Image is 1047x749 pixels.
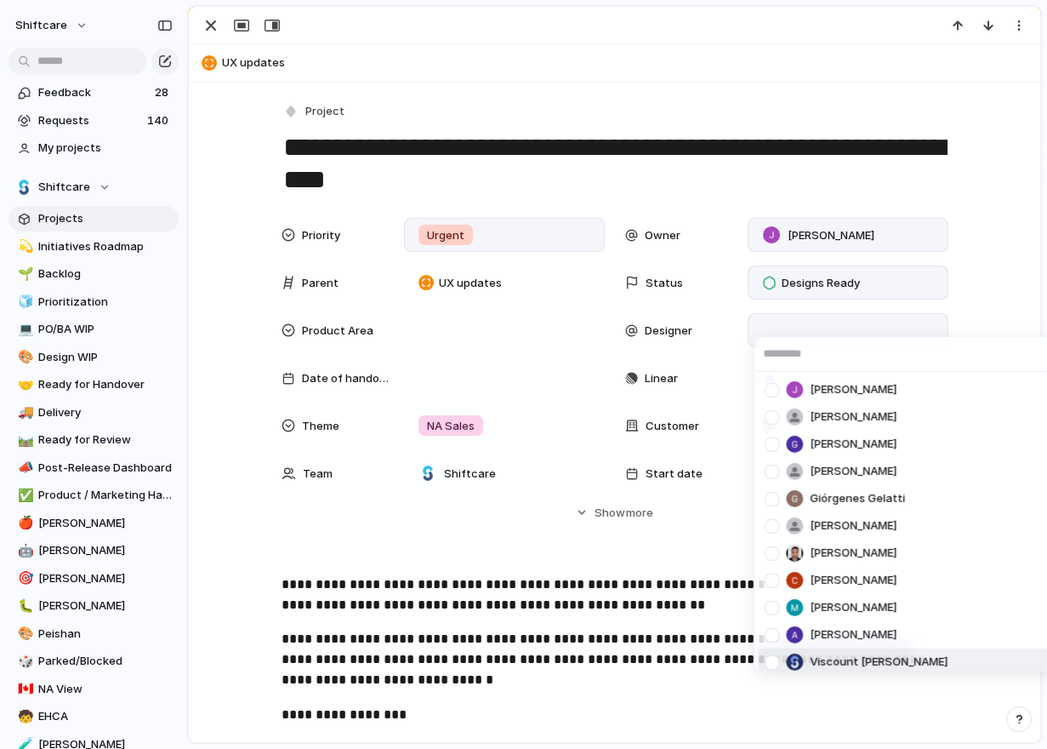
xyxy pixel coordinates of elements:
[810,572,896,589] span: [PERSON_NAME]
[810,517,896,535] span: [PERSON_NAME]
[810,409,896,426] span: [PERSON_NAME]
[810,436,896,453] span: [PERSON_NAME]
[810,654,947,671] span: Viscount [PERSON_NAME]
[810,490,905,507] span: Giórgenes Gelatti
[810,626,896,643] span: [PERSON_NAME]
[810,545,896,562] span: [PERSON_NAME]
[810,381,896,398] span: [PERSON_NAME]
[810,463,896,480] span: [PERSON_NAME]
[810,599,896,616] span: [PERSON_NAME]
